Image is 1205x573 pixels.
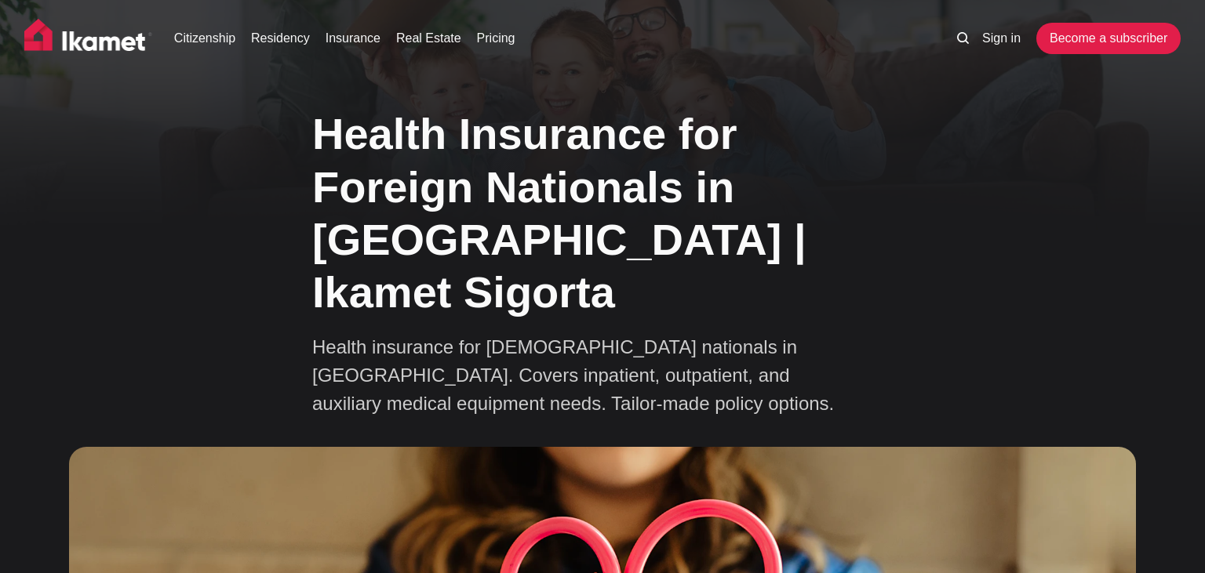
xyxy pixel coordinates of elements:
img: Ikamet home [24,19,153,58]
h1: Health Insurance for Foreign Nationals in [GEOGRAPHIC_DATA] | Ikamet Sigorta [312,107,893,318]
a: Insurance [326,29,380,48]
p: Health insurance for [DEMOGRAPHIC_DATA] nationals in [GEOGRAPHIC_DATA]. Covers inpatient, outpati... [312,333,861,418]
a: Become a subscriber [1036,23,1181,54]
a: Pricing [477,29,515,48]
a: Sign in [982,29,1021,48]
a: Residency [251,29,310,48]
a: Citizenship [174,29,235,48]
a: Real Estate [396,29,461,48]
